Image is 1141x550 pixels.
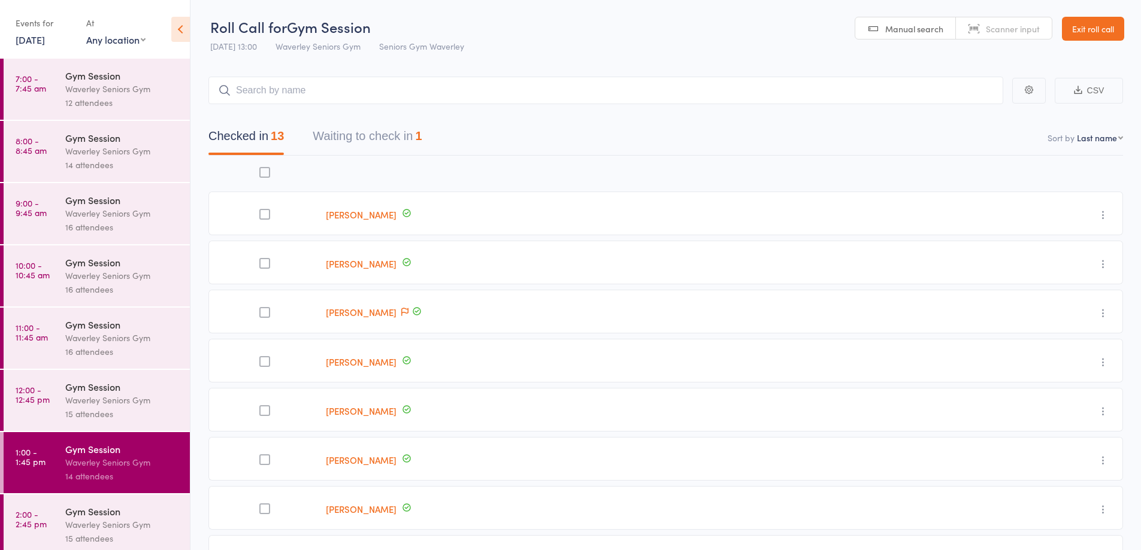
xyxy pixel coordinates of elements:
a: 7:00 -7:45 amGym SessionWaverley Seniors Gym12 attendees [4,59,190,120]
a: 9:00 -9:45 amGym SessionWaverley Seniors Gym16 attendees [4,183,190,244]
div: 15 attendees [65,407,180,421]
span: [DATE] 13:00 [210,40,257,52]
div: Gym Session [65,193,180,206]
time: 2:00 - 2:45 pm [16,509,47,528]
button: Checked in13 [208,123,284,155]
div: 16 attendees [65,220,180,234]
div: Gym Session [65,131,180,144]
time: 11:00 - 11:45 am [16,323,48,342]
div: Any location [86,33,146,46]
a: [PERSON_NAME] [326,454,397,466]
div: Events for [16,13,74,33]
span: Manual search [885,23,943,35]
div: Waverley Seniors Gym [65,82,180,96]
span: Roll Call for [210,17,287,37]
div: Gym Session [65,318,180,331]
a: 11:00 -11:45 amGym SessionWaverley Seniors Gym16 attendees [4,308,190,369]
a: [PERSON_NAME] [326,306,397,318]
button: Waiting to check in1 [313,123,422,155]
a: [PERSON_NAME] [326,355,397,368]
input: Search by name [208,77,1003,104]
a: 8:00 -8:45 amGym SessionWaverley Seniors Gym14 attendees [4,121,190,182]
div: 16 attendees [65,282,180,296]
a: Exit roll call [1062,17,1124,41]
a: 12:00 -12:45 pmGym SessionWaverley Seniors Gym15 attendees [4,370,190,431]
div: Waverley Seniors Gym [65,518,180,531]
div: At [86,13,146,33]
time: 7:00 - 7:45 am [16,74,46,93]
span: Waverley Seniors Gym [276,40,361,52]
label: Sort by [1048,132,1075,144]
button: CSV [1055,78,1123,104]
div: Waverley Seniors Gym [65,269,180,282]
time: 12:00 - 12:45 pm [16,385,50,404]
div: Gym Session [65,442,180,455]
a: [DATE] [16,33,45,46]
div: Waverley Seniors Gym [65,206,180,220]
div: Waverley Seniors Gym [65,144,180,158]
time: 9:00 - 9:45 am [16,198,47,217]
a: [PERSON_NAME] [326,405,397,417]
div: 16 attendees [65,345,180,358]
time: 8:00 - 8:45 am [16,136,47,155]
div: Gym Session [65,256,180,269]
div: 15 attendees [65,531,180,545]
div: Waverley Seniors Gym [65,393,180,407]
a: [PERSON_NAME] [326,257,397,270]
span: Seniors Gym Waverley [379,40,464,52]
div: 14 attendees [65,158,180,172]
div: Gym Session [65,380,180,393]
div: Gym Session [65,505,180,518]
a: 1:00 -1:45 pmGym SessionWaverley Seniors Gym14 attendees [4,432,190,493]
div: 1 [415,129,422,142]
a: 10:00 -10:45 amGym SessionWaverley Seniors Gym16 attendees [4,245,190,306]
time: 10:00 - 10:45 am [16,260,50,279]
div: 14 attendees [65,469,180,483]
div: Last name [1077,132,1117,144]
div: Gym Session [65,69,180,82]
div: Waverley Seniors Gym [65,455,180,469]
a: [PERSON_NAME] [326,208,397,221]
span: Scanner input [986,23,1040,35]
div: 13 [271,129,284,142]
a: [PERSON_NAME] [326,503,397,515]
span: Gym Session [287,17,371,37]
time: 1:00 - 1:45 pm [16,447,46,466]
div: 12 attendees [65,96,180,110]
div: Waverley Seniors Gym [65,331,180,345]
